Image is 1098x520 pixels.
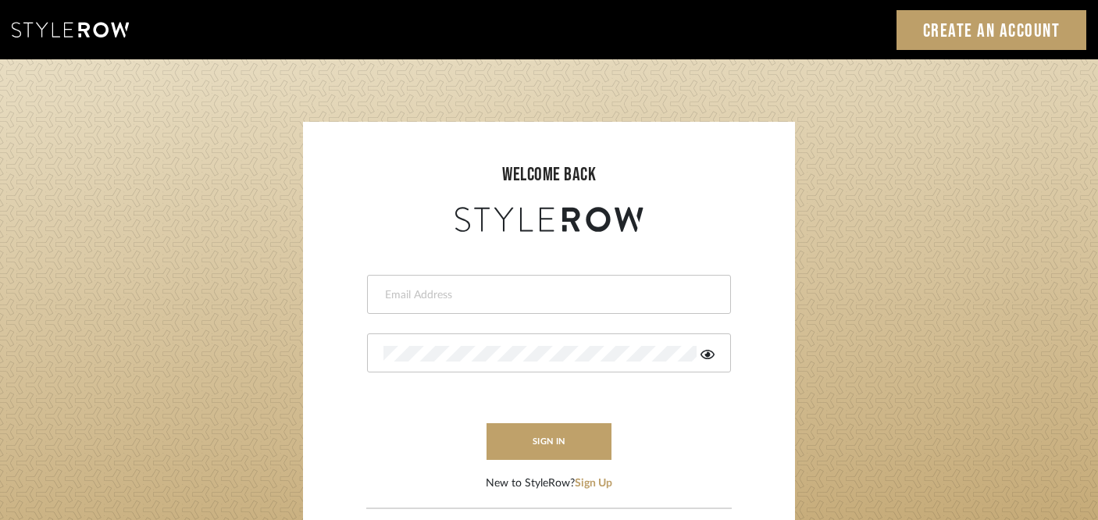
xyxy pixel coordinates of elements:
[897,10,1087,50] a: Create an Account
[319,161,779,189] div: welcome back
[486,475,612,492] div: New to StyleRow?
[575,475,612,492] button: Sign Up
[383,287,711,303] input: Email Address
[487,423,611,460] button: sign in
